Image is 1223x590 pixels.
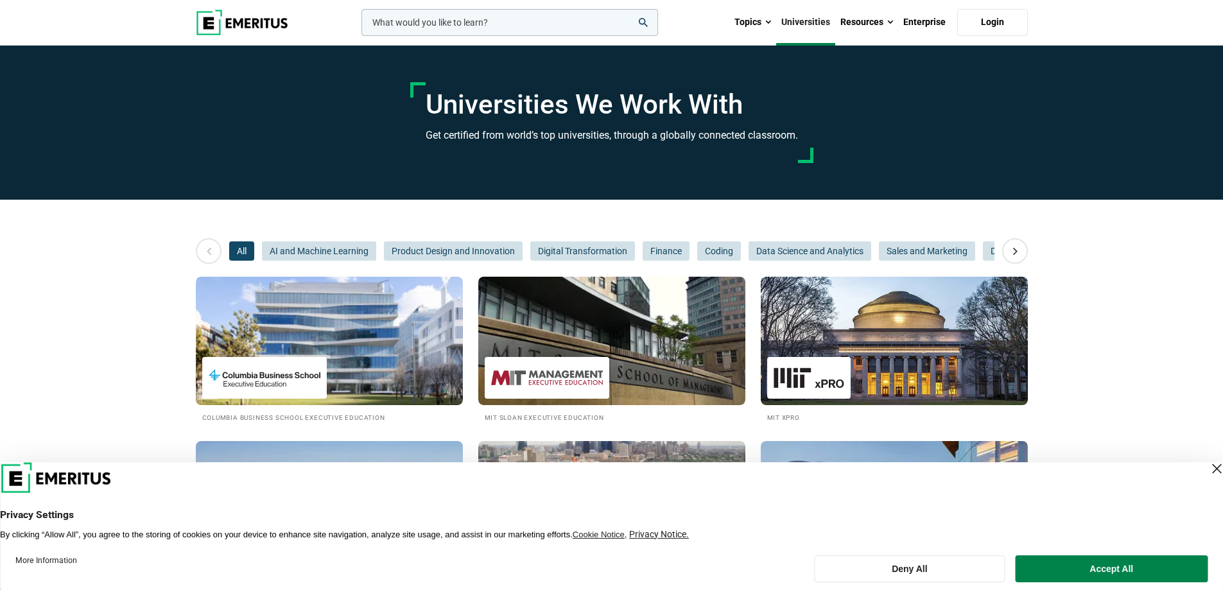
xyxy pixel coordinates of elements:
[761,441,1028,569] img: Universities We Work With
[761,277,1028,422] a: Universities We Work With MIT xPRO MIT xPRO
[957,9,1028,36] a: Login
[361,9,658,36] input: woocommerce-product-search-field-0
[767,412,1021,422] h2: MIT xPRO
[196,277,463,405] img: Universities We Work With
[491,363,603,392] img: MIT Sloan Executive Education
[196,277,463,422] a: Universities We Work With Columbia Business School Executive Education Columbia Business School E...
[643,241,690,261] button: Finance
[229,241,254,261] button: All
[761,441,1028,587] a: Universities We Work With Kellogg Executive Education Kellogg Executive Education
[426,89,798,121] h1: Universities We Work With
[478,277,745,405] img: Universities We Work With
[202,412,456,422] h2: Columbia Business School Executive Education
[262,241,376,261] button: AI and Machine Learning
[478,441,745,587] a: Universities We Work With Wharton Executive Education Wharton Executive Education
[209,363,320,392] img: Columbia Business School Executive Education
[774,363,844,392] img: MIT xPRO
[697,241,741,261] button: Coding
[478,277,745,422] a: Universities We Work With MIT Sloan Executive Education MIT Sloan Executive Education
[879,241,975,261] button: Sales and Marketing
[196,441,463,587] a: Universities We Work With Berkeley Executive Education Berkeley Executive Education
[426,127,798,144] h3: Get certified from world’s top universities, through a globally connected classroom.
[384,241,523,261] button: Product Design and Innovation
[485,412,739,422] h2: MIT Sloan Executive Education
[761,277,1028,405] img: Universities We Work With
[478,441,745,569] img: Universities We Work With
[530,241,635,261] button: Digital Transformation
[749,241,871,261] button: Data Science and Analytics
[983,241,1066,261] button: Digital Marketing
[196,441,463,569] img: Universities We Work With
